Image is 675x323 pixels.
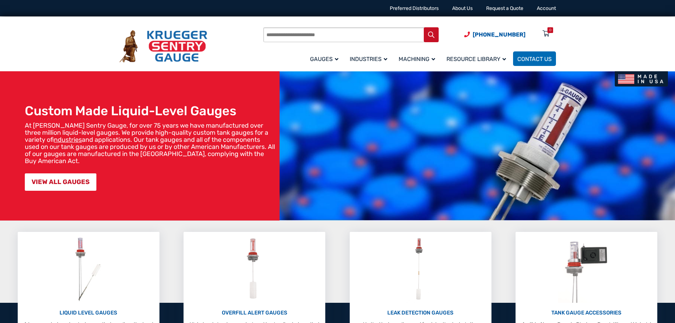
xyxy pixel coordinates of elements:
[464,30,525,39] a: Phone Number (920) 434-8860
[306,50,345,67] a: Gauges
[446,56,506,62] span: Resource Library
[519,309,654,317] p: TANK GAUGE ACCESSORIES
[558,235,615,303] img: Tank Gauge Accessories
[69,235,107,303] img: Liquid Level Gauges
[119,30,207,63] img: Krueger Sentry Gauge
[517,56,552,62] span: Contact Us
[21,309,156,317] p: LIQUID LEVEL GAUGES
[513,51,556,66] a: Contact Us
[394,50,442,67] a: Machining
[615,71,668,87] img: Made In USA
[549,27,551,33] div: 0
[390,5,439,11] a: Preferred Distributors
[25,103,276,118] h1: Custom Made Liquid-Level Gauges
[350,56,387,62] span: Industries
[239,235,270,303] img: Overfill Alert Gauges
[399,56,435,62] span: Machining
[537,5,556,11] a: Account
[452,5,473,11] a: About Us
[25,122,276,165] p: At [PERSON_NAME] Sentry Gauge, for over 75 years we have manufactured over three million liquid-l...
[353,309,488,317] p: LEAK DETECTION GAUGES
[486,5,523,11] a: Request a Quote
[25,173,96,191] a: VIEW ALL GAUGES
[473,31,525,38] span: [PHONE_NUMBER]
[54,136,82,144] a: industries
[280,71,675,221] img: bg_hero_bannerksentry
[310,56,338,62] span: Gauges
[406,235,434,303] img: Leak Detection Gauges
[442,50,513,67] a: Resource Library
[345,50,394,67] a: Industries
[187,309,322,317] p: OVERFILL ALERT GAUGES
